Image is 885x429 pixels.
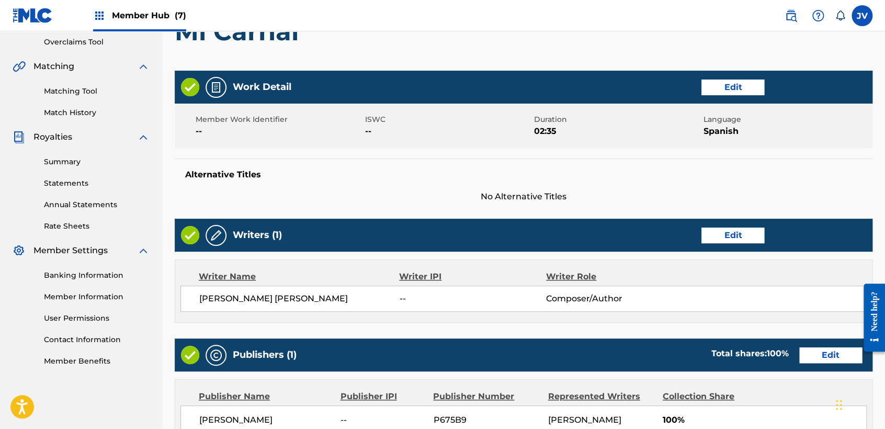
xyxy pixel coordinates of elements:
[196,114,362,125] span: Member Work Identifier
[833,379,885,429] iframe: Chat Widget
[33,60,74,73] span: Matching
[835,10,845,21] div: Notifications
[199,270,399,283] div: Writer Name
[534,114,701,125] span: Duration
[852,5,872,26] div: User Menu
[44,156,150,167] a: Summary
[663,390,763,403] div: Collection Share
[112,9,186,21] span: Member Hub
[365,114,532,125] span: ISWC
[836,389,842,421] div: Arrastrar
[44,291,150,302] a: Member Information
[181,226,199,244] img: Valid
[175,16,872,47] h1: Mi Carnal
[199,292,400,305] span: [PERSON_NAME] [PERSON_NAME]
[137,131,150,143] img: expand
[181,346,199,364] img: Valid
[13,131,25,143] img: Royalties
[704,125,870,138] span: Spanish
[546,292,679,305] span: Composer/Author
[185,170,862,180] h5: Alternative Titles
[33,131,72,143] span: Royalties
[44,107,150,118] a: Match History
[44,37,150,48] a: Overclaims Tool
[711,347,789,360] div: Total shares:
[175,190,872,203] span: No Alternative Titles
[663,414,866,426] span: 100%
[233,349,297,361] h5: Publishers (1)
[44,334,150,345] a: Contact Information
[175,10,186,20] span: (7)
[93,9,106,22] img: Top Rightsholders
[399,270,546,283] div: Writer IPI
[780,5,801,26] a: Public Search
[233,81,291,93] h5: Work Detail
[44,270,150,281] a: Banking Information
[808,5,829,26] div: Help
[534,125,701,138] span: 02:35
[13,244,25,257] img: Member Settings
[812,9,824,22] img: help
[833,379,885,429] div: Widget de chat
[701,80,764,95] button: Edit
[341,414,426,426] span: --
[44,356,150,367] a: Member Benefits
[856,276,885,360] iframe: Resource Center
[44,221,150,232] a: Rate Sheets
[434,414,540,426] span: P675B9
[365,125,532,138] span: --
[433,390,540,403] div: Publisher Number
[199,414,333,426] span: [PERSON_NAME]
[44,178,150,189] a: Statements
[44,86,150,97] a: Matching Tool
[546,270,679,283] div: Writer Role
[400,292,547,305] span: --
[13,8,53,23] img: MLC Logo
[137,244,150,257] img: expand
[210,349,222,362] img: Publishers
[701,228,764,243] button: Edit
[799,347,862,363] button: Edit
[33,244,108,257] span: Member Settings
[767,348,789,358] span: 100 %
[199,390,332,403] div: Publisher Name
[340,390,425,403] div: Publisher IPI
[785,9,797,22] img: search
[548,390,655,403] div: Represented Writers
[44,313,150,324] a: User Permissions
[210,229,222,242] img: Writers
[704,114,870,125] span: Language
[137,60,150,73] img: expand
[196,125,362,138] span: --
[13,60,26,73] img: Matching
[181,78,199,96] img: Valid
[44,199,150,210] a: Annual Statements
[210,81,222,94] img: Work Detail
[233,229,282,241] h5: Writers (1)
